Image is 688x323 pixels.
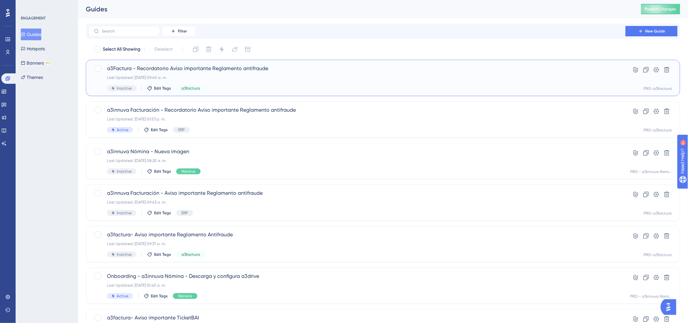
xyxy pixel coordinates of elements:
span: a3innuva Facturación - Recordatorio Aviso importante Reglamento antifraude [107,106,607,114]
div: Last Updated: [DATE] 09:43 a. m. [107,200,607,205]
span: Nómina [181,169,195,174]
span: Filter [178,29,187,34]
span: Inactive [117,86,132,91]
button: Guides [21,29,41,40]
button: Edit Tags [147,252,171,257]
span: Edit Tags [154,210,171,216]
div: PRO-a3factura [644,128,672,133]
div: Last Updated: [DATE] 09:40 a. m. [107,75,607,80]
span: Need Help? [15,2,41,9]
button: Filter [163,26,195,36]
iframe: UserGuiding AI Assistant Launcher [661,297,680,317]
button: Edit Tags [147,210,171,216]
span: New Guide [645,29,665,34]
div: PRO-a3factura [644,86,672,91]
span: Edit Tags [154,86,171,91]
button: Hotspots [21,43,45,55]
button: Edit Tags [144,127,168,132]
div: 9+ [44,3,48,8]
button: Publish Changes [641,4,680,14]
span: a3innuva Facturación - Aviso importante Reglamento antifraude [107,189,607,197]
span: Nómina [178,293,192,299]
button: Edit Tags [144,293,168,299]
span: Inactive [117,252,132,257]
div: PRO-a3factura [644,252,672,257]
span: Edit Tags [151,293,168,299]
span: ERP [178,127,185,132]
span: a3factura- Aviso importante Reglamento Antifraude [107,231,607,239]
button: Themes [21,71,43,83]
input: Search [102,29,154,33]
span: Onboarding - a3innuva Nómina - Descarga y configura a3drive [107,272,607,280]
button: Edit Tags [147,86,171,91]
span: Edit Tags [151,127,168,132]
span: Edit Tags [154,252,171,257]
span: Inactive [117,169,132,174]
span: Select All Showing [103,45,140,53]
div: Guides [86,5,625,14]
div: BETA [45,61,51,65]
div: ENGAGEMENT [21,16,46,21]
div: PRO - a3innuva Nomina [630,294,672,299]
span: a3innuva Nómina - Nueva imagen [107,148,607,155]
div: PRO - a3innuva Nomina [630,169,672,174]
div: Last Updated: [DATE] 10:45 a. m. [107,283,607,288]
div: Last Updated: [DATE] 01:53 p. m. [107,117,607,122]
span: a3factura [181,86,200,91]
button: New Guide [626,26,678,36]
span: a3factura- Aviso importante TicketBAI [107,314,607,322]
span: Inactive [117,210,132,216]
span: Deselect [154,45,173,53]
span: ERP [181,210,188,216]
span: Active [117,127,128,132]
button: Edit Tags [147,169,171,174]
span: Edit Tags [154,169,171,174]
span: a3Factura - Recordatorio Aviso importante Reglamento antifraude [107,65,607,72]
button: BannersBETA [21,57,51,69]
span: Publish Changes [645,6,676,12]
span: Active [117,293,128,299]
div: PRO-a3factura [644,211,672,216]
div: Last Updated: [DATE] 09:37 a. m. [107,241,607,246]
button: Deselect [149,43,179,55]
div: Last Updated: [DATE] 08:25 a. m. [107,158,607,163]
span: a3factura [181,252,200,257]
